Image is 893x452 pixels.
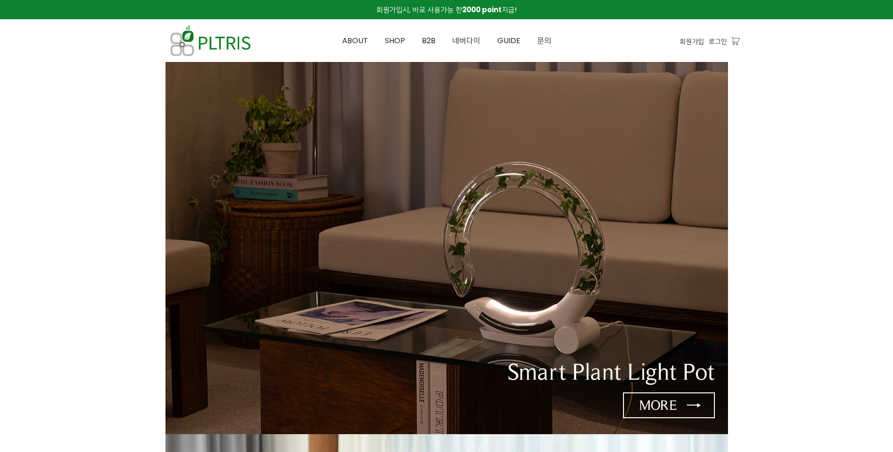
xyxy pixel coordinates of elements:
a: 로그인 [709,36,727,46]
a: 문의 [529,20,560,62]
span: SHOP [385,35,405,46]
a: 네버다이 [444,20,489,62]
strong: 2000 point [462,5,502,15]
a: SHOP [376,20,413,62]
span: B2B [422,35,435,46]
span: 문의 [537,35,551,46]
a: B2B [413,20,444,62]
span: GUIDE [497,35,520,46]
span: 네버다이 [452,35,480,46]
a: ABOUT [334,20,376,62]
a: 회원가입 [680,36,704,46]
span: 회원가입시, 바로 사용가능 한 지급! [376,5,517,15]
a: GUIDE [489,20,529,62]
span: ABOUT [342,35,368,46]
